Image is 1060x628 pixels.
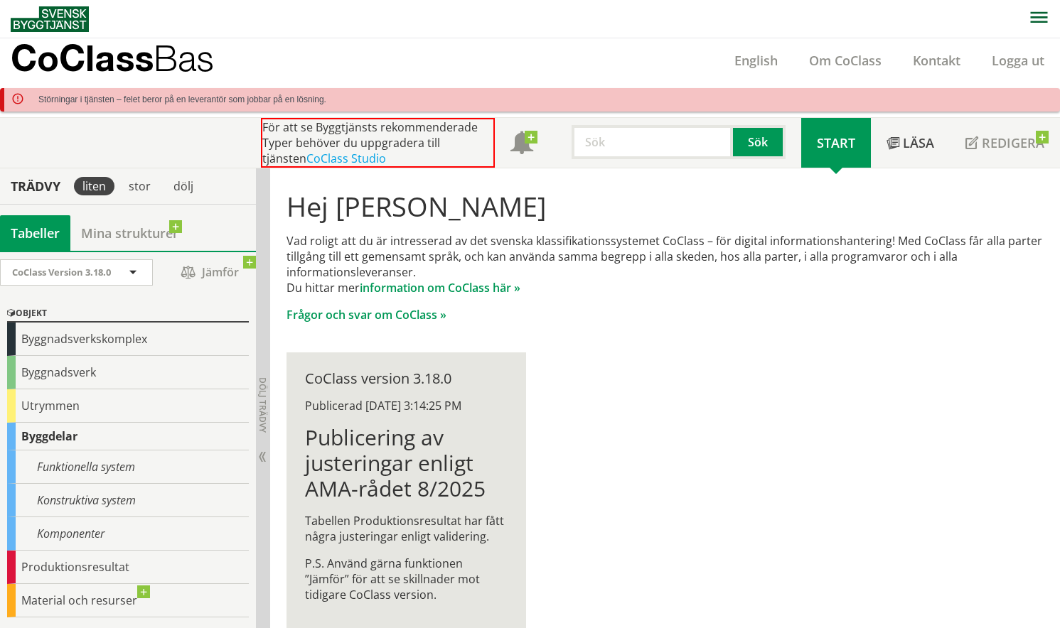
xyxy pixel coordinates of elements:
div: Produktionsresultat [7,551,249,584]
p: Tabellen Produktionsresultat har fått några justeringar enligt validering. [305,513,508,544]
div: För att se Byggtjänsts rekommenderade Typer behöver du uppgradera till tjänsten [261,118,495,168]
span: Start [817,134,855,151]
div: Byggnadsverk [7,356,249,389]
div: Byggdelar [7,423,249,450]
input: Sök [572,125,733,159]
span: Redigera [982,134,1044,151]
a: English [719,52,793,69]
div: stor [120,177,159,195]
button: Sök [733,125,786,159]
div: dölj [165,177,202,195]
span: Notifikationer [510,133,533,156]
p: P.S. Använd gärna funktionen ”Jämför” för att se skillnader mot tidigare CoClass version. [305,556,508,602]
div: Material och resurser [7,584,249,617]
a: information om CoClass här » [360,280,520,296]
div: Publicerad [DATE] 3:14:25 PM [305,398,508,413]
span: CoClass Version 3.18.0 [12,266,111,278]
a: Läsa [871,118,950,168]
a: Frågor och svar om CoClass » [287,307,446,323]
h1: Hej [PERSON_NAME] [287,190,1043,222]
span: Jämför [167,260,252,285]
p: Vad roligt att du är intresserad av det svenska klassifikationssystemet CoClass – för digital inf... [287,233,1043,296]
a: Om CoClass [793,52,897,69]
img: Svensk Byggtjänst [11,6,89,32]
div: Komponenter [7,517,249,551]
p: CoClass [11,50,214,66]
span: Dölj trädvy [257,377,269,433]
a: CoClass Studio [306,151,386,166]
div: Objekt [7,305,249,323]
div: Utrymmen [7,389,249,423]
a: Logga ut [976,52,1060,69]
div: liten [74,177,114,195]
div: Konstruktiva system [7,484,249,517]
a: Start [801,118,871,168]
div: Byggnadsverkskomplex [7,323,249,356]
h1: Publicering av justeringar enligt AMA-rådet 8/2025 [305,425,508,502]
a: Mina strukturer [70,215,189,251]
div: CoClass version 3.18.0 [305,371,508,386]
a: CoClassBas [11,38,245,82]
div: Funktionella system [7,450,249,484]
a: Redigera [950,118,1060,168]
div: Trädvy [3,178,68,194]
span: Läsa [903,134,934,151]
a: Kontakt [897,52,976,69]
span: Bas [154,37,214,79]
